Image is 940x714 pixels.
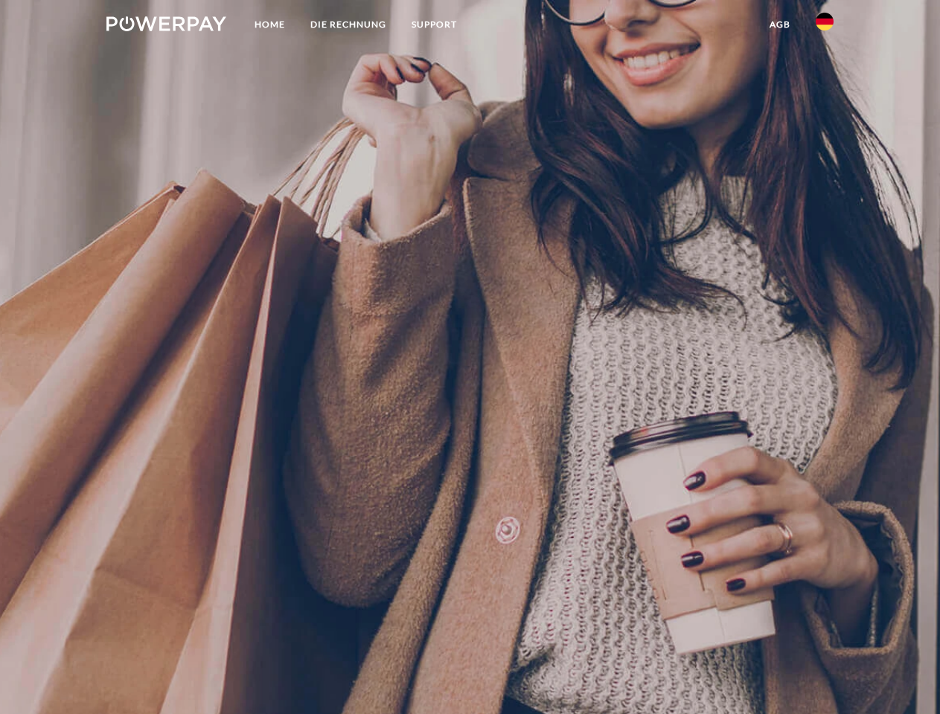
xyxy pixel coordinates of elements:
[298,11,399,38] a: DIE RECHNUNG
[757,11,803,38] a: agb
[242,11,298,38] a: Home
[399,11,470,38] a: SUPPORT
[816,13,834,30] img: de
[106,16,226,31] img: logo-powerpay-white.svg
